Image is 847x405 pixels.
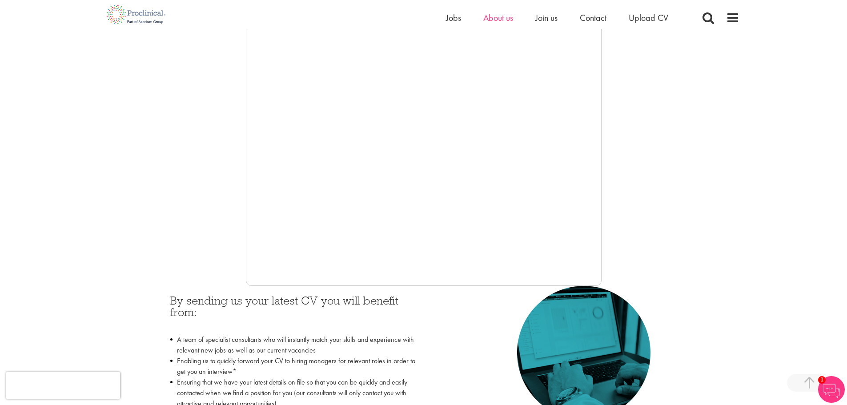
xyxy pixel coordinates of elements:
[580,12,606,24] a: Contact
[6,372,120,399] iframe: reCAPTCHA
[535,12,558,24] a: Join us
[170,334,417,356] li: A team of specialist consultants who will instantly match your skills and experience with relevan...
[818,376,845,403] img: Chatbot
[170,356,417,377] li: Enabling us to quickly forward your CV to hiring managers for relevant roles in order to get you ...
[483,12,513,24] a: About us
[629,12,668,24] a: Upload CV
[170,295,417,330] h3: By sending us your latest CV you will benefit from:
[818,376,826,384] span: 1
[446,12,461,24] a: Jobs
